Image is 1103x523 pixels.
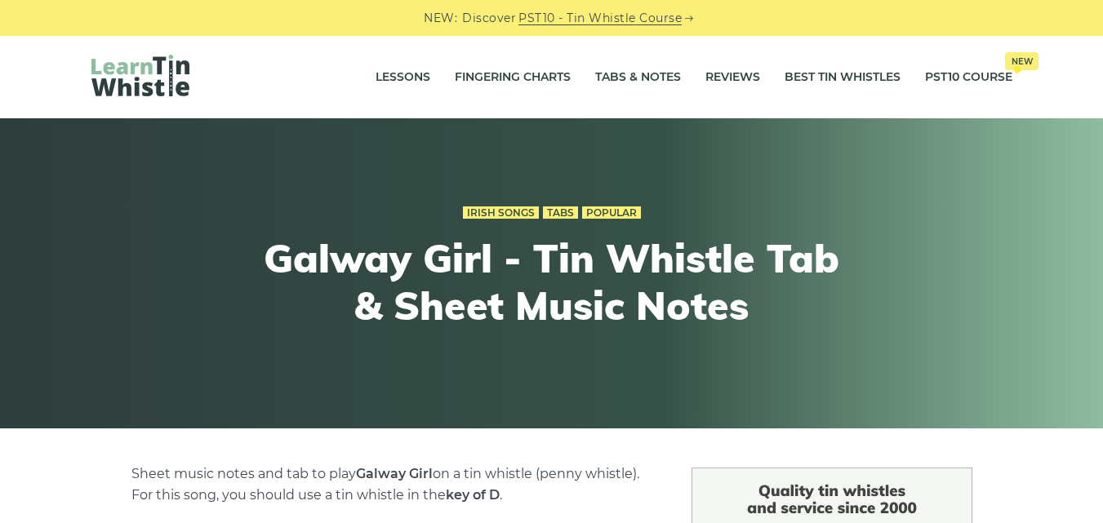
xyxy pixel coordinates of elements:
a: Best Tin Whistles [785,57,901,98]
span: New [1005,52,1039,70]
a: Tabs [543,206,578,219]
a: Fingering Charts [455,57,571,98]
p: Sheet music notes and tab to play on a tin whistle (penny whistle). For this song, you should use... [131,463,652,506]
a: Reviews [705,57,760,98]
a: Tabs & Notes [595,57,681,98]
a: PST10 CourseNew [925,57,1012,98]
a: Lessons [376,57,430,98]
img: LearnTinWhistle.com [91,55,189,96]
strong: Galway Girl [356,466,433,481]
h1: Galway Girl - Tin Whistle Tab & Sheet Music Notes [251,235,852,329]
a: Irish Songs [463,206,539,219]
strong: key of D [446,487,500,503]
a: Popular [582,206,641,219]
